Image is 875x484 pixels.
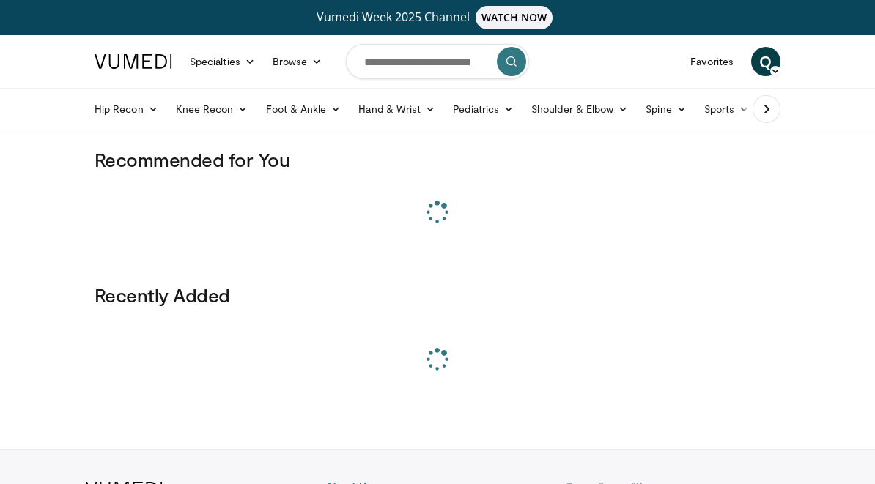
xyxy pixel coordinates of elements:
h3: Recently Added [95,283,780,307]
span: WATCH NOW [476,6,553,29]
a: Browse [264,47,331,76]
a: Hand & Wrist [350,94,444,124]
a: Sports [695,94,758,124]
h3: Recommended for You [95,148,780,171]
a: Spine [637,94,695,124]
input: Search topics, interventions [346,44,529,79]
a: Hip Recon [86,94,167,124]
a: Q [751,47,780,76]
a: Vumedi Week 2025 ChannelWATCH NOW [86,6,789,29]
a: Pediatrics [444,94,523,124]
a: Shoulder & Elbow [523,94,637,124]
a: Foot & Ankle [257,94,350,124]
a: Knee Recon [167,94,257,124]
a: Favorites [682,47,742,76]
img: VuMedi Logo [95,54,172,69]
a: Specialties [181,47,264,76]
